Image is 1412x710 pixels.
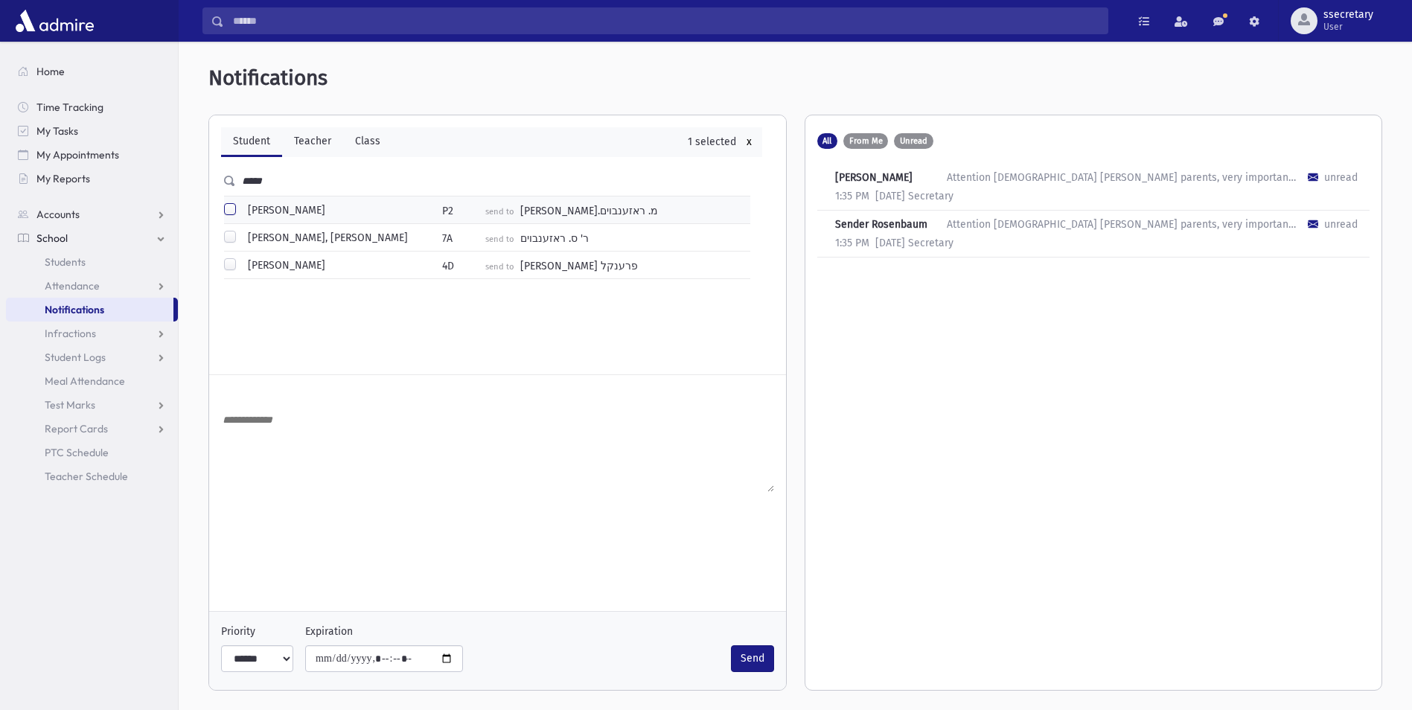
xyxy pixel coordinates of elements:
[6,274,178,298] a: Attendance
[6,202,178,226] a: Accounts
[835,188,869,204] div: 1:35 PM
[6,143,178,167] a: My Appointments
[45,446,109,459] span: PTC Schedule
[6,345,178,369] a: Student Logs
[520,203,658,219] div: [PERSON_NAME].מ. ראזענבוים
[6,464,178,488] a: Teacher Schedule
[835,235,869,251] div: 1:35 PM
[947,217,1297,232] div: Attention [DEMOGRAPHIC_DATA] [PERSON_NAME] parents, very important that you should bring a clown ...
[869,235,959,251] div: [DATE] Secretary
[12,6,98,36] img: AdmirePro
[36,208,80,221] span: Accounts
[442,231,479,246] div: 7A
[242,230,408,246] label: [PERSON_NAME], [PERSON_NAME]
[45,398,95,412] span: Test Marks
[6,393,178,417] a: Test Marks
[742,133,756,150] button: x
[6,417,178,441] a: Report Cards
[36,231,68,245] span: School
[6,226,178,250] a: School
[221,127,282,157] a: Student
[343,127,392,157] a: Class
[6,95,178,119] a: Time Tracking
[6,322,178,345] a: Infractions
[6,250,178,274] a: Students
[6,60,178,83] a: Home
[208,65,328,91] span: Notifications
[1323,9,1373,21] span: ssecretary
[1323,21,1373,33] span: User
[835,170,947,185] div: [PERSON_NAME]
[6,167,178,191] a: My Reports
[1324,217,1358,232] div: unread
[688,134,736,150] div: 1 selected
[869,188,959,204] div: [DATE] Secretary
[36,65,65,78] span: Home
[45,470,128,483] span: Teacher Schedule
[6,298,173,322] a: Notifications
[731,645,774,672] button: Send
[224,7,1108,34] input: Search
[36,172,90,185] span: My Reports
[6,441,178,464] a: PTC Schedule
[442,203,479,219] div: P2
[36,148,119,161] span: My Appointments
[479,206,520,219] div: send to
[849,137,883,145] span: From Me
[6,369,178,393] a: Meal Attendance
[6,119,178,143] a: My Tasks
[36,100,103,114] span: Time Tracking
[520,231,589,246] div: ר' ס. ראזענבוים
[36,124,78,138] span: My Tasks
[900,137,927,145] span: Unread
[520,258,638,274] div: [PERSON_NAME] פרענקל
[45,327,96,340] span: Infractions
[1324,170,1358,185] div: unread
[442,258,479,274] div: 4D
[45,279,100,292] span: Attendance
[479,261,520,274] div: send to
[242,202,325,218] label: [PERSON_NAME]
[45,374,125,388] span: Meal Attendance
[282,127,343,157] a: Teacher
[45,351,106,364] span: Student Logs
[479,234,520,246] div: send to
[221,624,255,639] label: Priority
[817,133,933,149] div: AdntfToShow
[305,624,353,639] label: Expiration
[45,255,86,269] span: Students
[45,422,108,435] span: Report Cards
[45,303,104,316] span: Notifications
[242,258,325,273] label: [PERSON_NAME]
[835,217,947,232] div: Sender Rosenbaum
[947,170,1297,185] div: Attention [DEMOGRAPHIC_DATA] [PERSON_NAME] parents, very important that you should bring a clown ...
[822,137,831,145] span: All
